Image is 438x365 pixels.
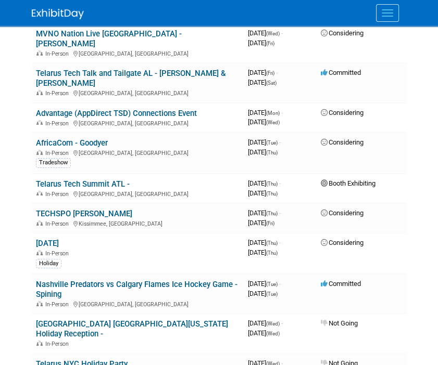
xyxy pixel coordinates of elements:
img: ExhibitDay [32,9,84,19]
img: In-Person Event [36,301,43,306]
div: Holiday [36,259,61,268]
span: (Mon) [266,110,280,116]
a: Telarus Tech Summit ATL - [36,179,130,189]
span: (Wed) [266,331,280,336]
span: Considering [320,138,363,146]
span: - [279,179,281,187]
span: [DATE] [248,329,280,337]
span: - [279,138,281,146]
span: (Wed) [266,120,280,125]
span: [DATE] [248,209,281,217]
a: [DATE] [36,239,59,248]
span: - [279,239,281,246]
span: Booth Exhibiting [320,179,375,187]
span: In-Person [45,301,72,308]
span: (Tue) [266,281,278,287]
a: MVNO Nation Live [GEOGRAPHIC_DATA] - [PERSON_NAME] [36,29,182,48]
span: [DATE] [248,29,283,37]
span: (Wed) [266,31,280,36]
div: [GEOGRAPHIC_DATA], [GEOGRAPHIC_DATA] [36,299,240,308]
span: (Thu) [266,211,278,216]
span: Considering [320,109,363,116]
span: [DATE] [248,249,278,256]
span: In-Person [45,191,72,198]
img: In-Person Event [36,50,43,56]
span: [DATE] [248,280,281,288]
span: [DATE] [248,179,281,187]
span: In-Person [45,220,72,227]
span: [DATE] [248,109,283,116]
span: (Fri) [266,41,274,46]
a: Advantage (AppDirect TSD) Connections Event [36,109,197,118]
a: AfricaCom - Goodyer [36,138,108,148]
span: [DATE] [248,148,278,156]
span: [DATE] [248,189,278,197]
span: - [279,280,281,288]
img: In-Person Event [36,90,43,95]
div: Kissimmee, [GEOGRAPHIC_DATA] [36,219,240,227]
span: - [281,29,283,37]
span: (Tue) [266,291,278,297]
span: [DATE] [248,39,274,47]
button: Menu [376,4,399,22]
div: [GEOGRAPHIC_DATA], [GEOGRAPHIC_DATA] [36,119,240,127]
span: (Thu) [266,150,278,155]
a: Nashville Predators vs Calgary Flames Ice Hockey Game - Spining [36,280,237,299]
div: [GEOGRAPHIC_DATA], [GEOGRAPHIC_DATA] [36,148,240,157]
span: In-Person [45,120,72,127]
span: Considering [320,239,363,246]
span: (Thu) [266,191,278,197]
img: In-Person Event [36,150,43,155]
span: (Thu) [266,181,278,187]
img: In-Person Event [36,250,43,255]
span: (Sat) [266,80,277,86]
span: [DATE] [248,239,281,246]
span: In-Person [45,250,72,257]
span: - [281,109,283,116]
span: (Thu) [266,250,278,256]
span: Not Going [320,319,357,327]
span: In-Person [45,150,72,157]
span: [DATE] [248,69,278,76]
span: Committed [320,69,360,76]
span: In-Person [45,90,72,97]
span: In-Person [45,341,72,347]
a: TECHSPO [PERSON_NAME] [36,209,132,218]
span: In-Person [45,50,72,57]
div: [GEOGRAPHIC_DATA], [GEOGRAPHIC_DATA] [36,49,240,57]
img: In-Person Event [36,191,43,196]
div: Tradeshow [36,158,71,167]
span: - [279,209,281,217]
img: In-Person Event [36,341,43,346]
a: Telarus Tech Talk and Tailgate AL - [PERSON_NAME] & [PERSON_NAME] [36,69,226,88]
span: [DATE] [248,290,278,297]
span: (Thu) [266,240,278,246]
span: (Wed) [266,321,280,327]
span: - [276,69,278,76]
span: Committed [320,280,360,288]
span: - [281,319,283,327]
span: (Tue) [266,140,278,146]
span: [DATE] [248,138,281,146]
div: [GEOGRAPHIC_DATA], [GEOGRAPHIC_DATA] [36,88,240,97]
span: Considering [320,209,363,217]
a: [GEOGRAPHIC_DATA] [GEOGRAPHIC_DATA][US_STATE] Holiday Reception - [36,319,228,338]
span: [DATE] [248,319,283,327]
span: (Fri) [266,70,274,76]
span: [DATE] [248,79,277,86]
span: [DATE] [248,118,280,126]
img: In-Person Event [36,120,43,125]
span: (Fri) [266,220,274,226]
span: Considering [320,29,363,37]
div: [GEOGRAPHIC_DATA], [GEOGRAPHIC_DATA] [36,189,240,198]
img: In-Person Event [36,220,43,226]
span: [DATE] [248,219,274,227]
